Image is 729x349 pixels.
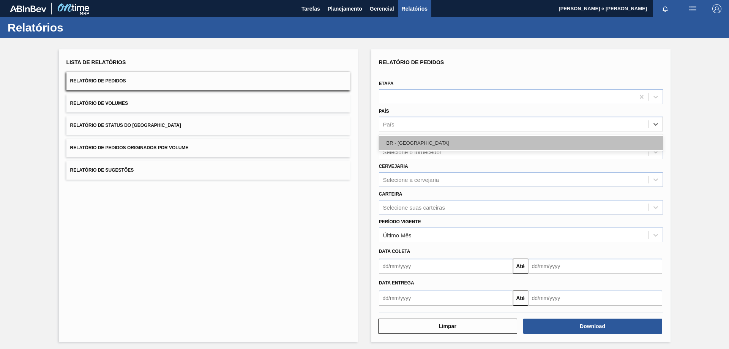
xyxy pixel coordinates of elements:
span: Relatório de Pedidos Originados por Volume [70,145,189,150]
button: Limpar [378,319,517,334]
button: Até [513,259,528,274]
span: Relatório de Pedidos [70,78,126,84]
span: Tarefas [301,4,320,13]
button: Relatório de Status do [GEOGRAPHIC_DATA] [66,116,350,135]
span: Gerencial [370,4,394,13]
button: Relatório de Sugestões [66,161,350,180]
span: Planejamento [328,4,362,13]
label: Cervejaria [379,164,408,169]
button: Download [523,319,662,334]
button: Relatório de Volumes [66,94,350,113]
label: País [379,109,389,114]
span: Relatório de Sugestões [70,167,134,173]
div: Selecione o fornecedor [383,149,442,155]
span: Lista de Relatórios [66,59,126,65]
span: Relatórios [402,4,428,13]
span: Relatório de Volumes [70,101,128,106]
span: Data coleta [379,249,410,254]
div: País [383,121,394,128]
input: dd/mm/yyyy [528,259,662,274]
label: Carteira [379,191,402,197]
div: BR - [GEOGRAPHIC_DATA] [379,136,663,150]
button: Relatório de Pedidos Originados por Volume [66,139,350,157]
label: Período Vigente [379,219,421,224]
input: dd/mm/yyyy [379,259,513,274]
img: Logout [712,4,721,13]
div: Último Mês [383,232,412,238]
button: Relatório de Pedidos [66,72,350,90]
button: Notificações [653,3,677,14]
button: Até [513,291,528,306]
input: dd/mm/yyyy [528,291,662,306]
div: Selecione suas carteiras [383,204,445,210]
div: Selecione a cervejaria [383,176,439,183]
input: dd/mm/yyyy [379,291,513,306]
img: TNhmsLtSVTkK8tSr43FrP2fwEKptu5GPRR3wAAAABJRU5ErkJggg== [10,5,46,12]
span: Relatório de Status do [GEOGRAPHIC_DATA] [70,123,181,128]
label: Etapa [379,81,394,86]
img: userActions [688,4,697,13]
span: Data entrega [379,280,414,286]
h1: Relatórios [8,23,142,32]
span: Relatório de Pedidos [379,59,444,65]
